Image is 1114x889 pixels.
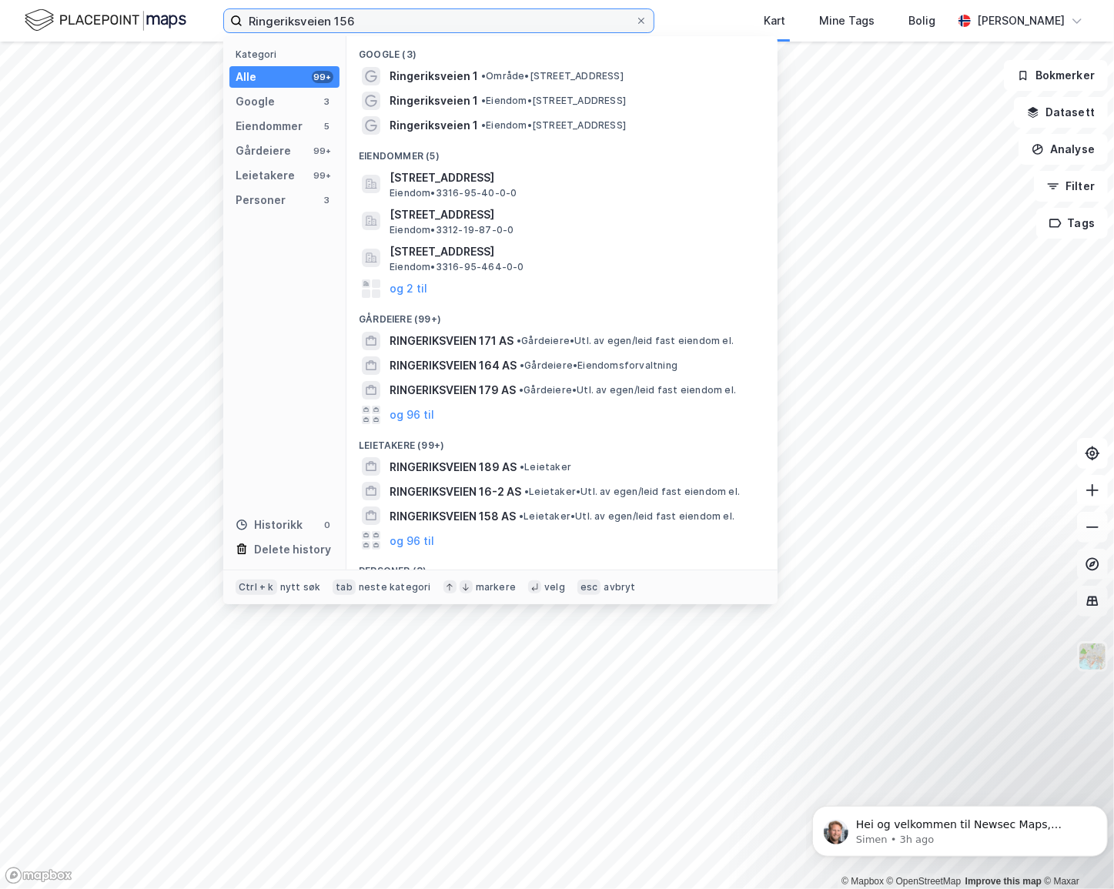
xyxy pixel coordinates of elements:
span: RINGERIKSVEIEN 16-2 AS [390,483,521,501]
button: og 2 til [390,279,427,298]
div: Personer (3) [346,553,778,580]
span: RINGERIKSVEIEN 164 AS [390,356,517,375]
div: avbryt [604,581,635,593]
input: Søk på adresse, matrikkel, gårdeiere, leietakere eller personer [243,9,635,32]
div: Mine Tags [819,12,875,30]
div: Delete history [254,540,331,559]
span: • [524,486,529,497]
div: neste kategori [359,581,431,593]
div: markere [476,581,516,593]
div: tab [333,580,356,595]
img: Z [1078,642,1107,671]
div: 3 [321,194,333,206]
span: Leietaker • Utl. av egen/leid fast eiendom el. [524,486,740,498]
span: • [481,70,486,82]
div: Eiendommer [236,117,303,135]
div: Ctrl + k [236,580,277,595]
span: Leietaker • Utl. av egen/leid fast eiendom el. [519,510,734,523]
span: [STREET_ADDRESS] [390,169,759,187]
a: Mapbox [841,876,884,887]
button: og 96 til [390,531,434,550]
button: Filter [1034,171,1108,202]
img: logo.f888ab2527a4732fd821a326f86c7f29.svg [25,7,186,34]
button: Tags [1036,208,1108,239]
div: Historikk [236,516,303,534]
span: Ringeriksveien 1 [390,92,478,110]
div: 99+ [312,145,333,157]
div: Leietakere (99+) [346,427,778,455]
div: Personer [236,191,286,209]
div: Gårdeiere [236,142,291,160]
div: Bolig [908,12,935,30]
div: Leietakere [236,166,295,185]
span: Eiendom • [STREET_ADDRESS] [481,95,626,107]
div: 5 [321,120,333,132]
span: RINGERIKSVEIEN 189 AS [390,458,517,476]
span: Ringeriksveien 1 [390,116,478,135]
div: 99+ [312,169,333,182]
button: og 96 til [390,406,434,424]
div: velg [544,581,565,593]
div: Google (3) [346,36,778,64]
div: Gårdeiere (99+) [346,301,778,329]
span: Ringeriksveien 1 [390,67,478,85]
div: Alle [236,68,256,86]
span: Eiendom • [STREET_ADDRESS] [481,119,626,132]
span: Leietaker [520,461,571,473]
span: • [517,335,521,346]
button: Datasett [1014,97,1108,128]
span: RINGERIKSVEIEN 158 AS [390,507,516,526]
iframe: Intercom notifications message [806,774,1114,881]
span: • [519,384,524,396]
a: OpenStreetMap [887,876,962,887]
span: • [520,359,524,371]
div: nytt søk [280,581,321,593]
span: [STREET_ADDRESS] [390,242,759,261]
button: Bokmerker [1004,60,1108,91]
span: • [481,119,486,131]
a: Mapbox homepage [5,867,72,884]
span: [STREET_ADDRESS] [390,206,759,224]
div: 3 [321,95,333,108]
span: Gårdeiere • Utl. av egen/leid fast eiendom el. [519,384,736,396]
span: Eiendom • 3312-19-87-0-0 [390,224,514,236]
span: RINGERIKSVEIEN 179 AS [390,381,516,399]
span: Gårdeiere • Eiendomsforvaltning [520,359,677,372]
span: Gårdeiere • Utl. av egen/leid fast eiendom el. [517,335,734,347]
div: 0 [321,519,333,531]
a: Improve this map [965,876,1042,887]
span: Eiendom • 3316-95-40-0-0 [390,187,517,199]
span: • [520,461,524,473]
button: Analyse [1019,134,1108,165]
span: • [481,95,486,106]
div: Kart [764,12,785,30]
span: Eiendom • 3316-95-464-0-0 [390,261,524,273]
span: RINGERIKSVEIEN 171 AS [390,332,514,350]
span: Område • [STREET_ADDRESS] [481,70,624,82]
div: Google [236,92,275,111]
div: 99+ [312,71,333,83]
div: Kategori [236,48,340,60]
div: esc [577,580,601,595]
span: • [519,510,524,522]
div: Eiendommer (5) [346,138,778,165]
div: [PERSON_NAME] [977,12,1065,30]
